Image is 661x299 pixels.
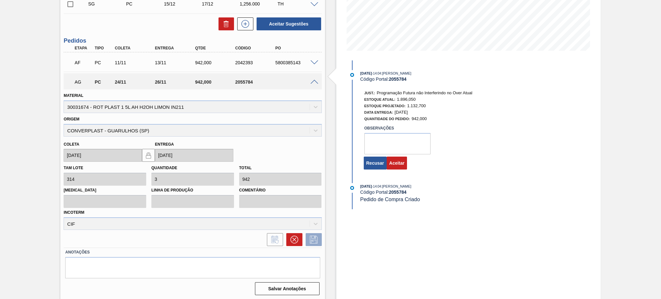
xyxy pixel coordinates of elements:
[372,72,381,75] span: - 14:04
[142,149,155,162] button: locked
[364,157,387,170] button: Recusar
[193,79,239,85] div: 942,000
[360,184,372,188] span: [DATE]
[64,210,84,215] label: Incoterm
[75,60,92,65] p: AF
[193,60,239,65] div: 942,000
[64,186,146,195] label: [MEDICAL_DATA]
[255,282,320,295] button: Salvar Anotações
[381,71,412,75] span: : [PERSON_NAME]
[64,149,142,162] input: dd/mm/yyyy
[64,93,83,98] label: Material
[64,37,321,44] h3: Pedidos
[377,90,472,95] span: Programação Futura não Interferindo no Over Atual
[151,166,177,170] label: Quantidade
[113,60,158,65] div: 11/11/2025
[234,79,279,85] div: 2055784
[93,79,114,85] div: Pedido de Compra
[283,233,302,246] div: Cancelar pedido
[387,157,407,170] button: Aceitar
[73,75,94,89] div: Aguardando Aprovação do Gestor
[153,46,198,50] div: Entrega
[274,46,319,50] div: PO
[350,73,354,77] img: atual
[200,1,243,6] div: 17/12/2025
[155,149,233,162] input: dd/mm/yyyy
[264,233,283,246] div: Informar alteração no pedido
[93,46,114,50] div: Tipo
[193,46,239,50] div: Qtde
[360,197,420,202] span: Pedido de Compra Criado
[238,1,281,6] div: 1,256.000
[155,142,174,147] label: Entrega
[162,1,205,6] div: 15/12/2025
[65,248,320,257] label: Anotações
[113,79,158,85] div: 24/11/2025
[73,56,94,70] div: Aguardando Faturamento
[93,60,114,65] div: Pedido de Compra
[153,60,198,65] div: 13/11/2025
[360,71,372,75] span: [DATE]
[360,190,514,195] div: Código Portal:
[145,151,152,159] img: locked
[364,124,431,133] label: Observações
[253,17,322,31] div: Aceitar Sugestões
[64,117,79,121] label: Origem
[153,79,198,85] div: 26/11/2025
[86,1,129,6] div: Sugestão Criada
[364,110,393,114] span: Data Entrega:
[350,186,354,190] img: atual
[364,104,406,108] span: Estoque Projetado:
[239,166,252,170] label: Total
[397,97,416,102] span: 1.896,050
[389,77,407,82] strong: 2055784
[64,166,83,170] label: Tam lote
[360,77,514,82] div: Código Portal:
[389,190,407,195] strong: 2055784
[113,46,158,50] div: Coleta
[125,1,167,6] div: Pedido de Compra
[75,79,92,85] p: AG
[73,46,94,50] div: Etapa
[234,46,279,50] div: Código
[372,185,381,188] span: - 14:04
[234,60,279,65] div: 2042393
[412,116,427,121] span: 942,000
[151,186,234,195] label: Linha de Produção
[257,17,321,30] button: Aceitar Sugestões
[364,117,410,121] span: Quantidade do Pedido:
[276,1,319,6] div: TH
[239,186,322,195] label: Comentário
[274,60,319,65] div: 5800385143
[395,110,408,115] span: [DATE]
[407,103,426,108] span: 1.132,700
[234,17,253,30] div: Nova sugestão
[364,91,375,95] span: Just.:
[302,233,322,246] div: Salvar Pedido
[64,142,79,147] label: Coleta
[381,184,412,188] span: : [PERSON_NAME]
[364,98,395,101] span: Estoque Atual:
[215,17,234,30] div: Excluir Sugestões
